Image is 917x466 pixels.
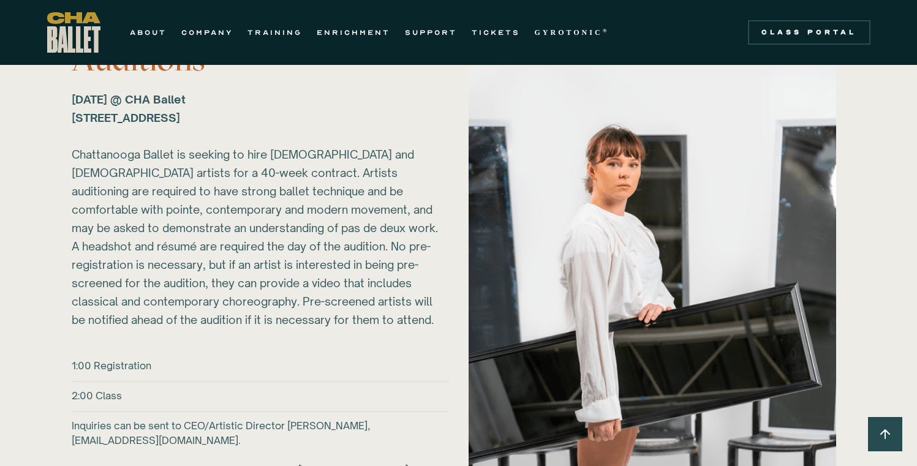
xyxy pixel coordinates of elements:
a: home [47,12,100,53]
sup: ® [603,28,609,34]
a: ABOUT [130,25,167,40]
a: TICKETS [472,25,520,40]
a: SUPPORT [405,25,457,40]
strong: [DATE] @ CHA Ballet [STREET_ADDRESS] ‍ [72,92,186,124]
div: Class Portal [755,28,863,37]
a: GYROTONIC® [535,25,609,40]
strong: GYROTONIC [535,28,603,37]
h6: 2:00 Class [72,388,122,403]
div: Chattanooga Ballet is seeking to hire [DEMOGRAPHIC_DATA] and [DEMOGRAPHIC_DATA] artists for a 40-... [72,90,439,329]
h6: 1:00 Registration [72,358,151,373]
a: TRAINING [247,25,302,40]
a: COMPANY [181,25,233,40]
h3: Auditions [72,41,449,78]
a: ENRICHMENT [317,25,390,40]
a: Class Portal [748,20,870,45]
